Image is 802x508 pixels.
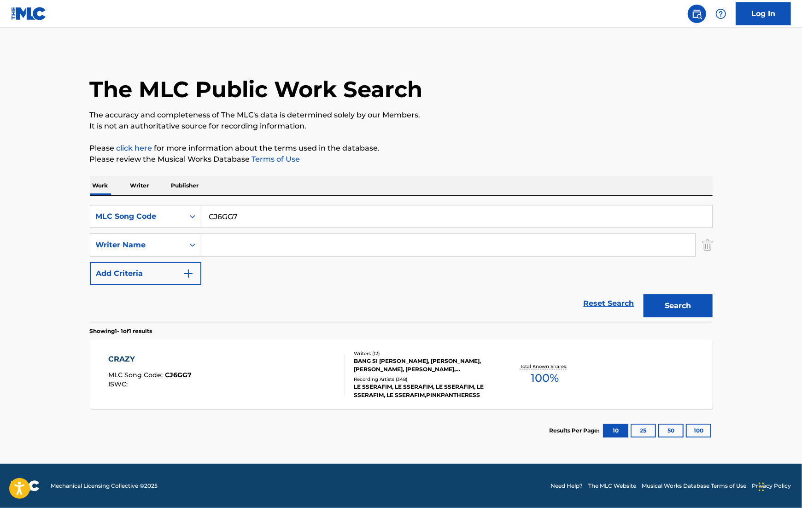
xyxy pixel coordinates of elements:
[756,464,802,508] iframe: Chat Widget
[736,2,791,25] a: Log In
[658,424,684,438] button: 50
[128,176,152,195] p: Writer
[90,110,713,121] p: The accuracy and completeness of The MLC's data is determined solely by our Members.
[108,354,192,365] div: CRAZY
[90,176,111,195] p: Work
[90,76,423,103] h1: The MLC Public Work Search
[631,424,656,438] button: 25
[644,294,713,317] button: Search
[691,8,702,19] img: search
[588,482,636,490] a: The MLC Website
[702,234,713,257] img: Delete Criterion
[90,262,201,285] button: Add Criteria
[11,480,40,491] img: logo
[686,424,711,438] button: 100
[520,363,569,370] p: Total Known Shares:
[250,155,300,163] a: Terms of Use
[752,482,791,490] a: Privacy Policy
[759,473,764,501] div: Drag
[108,371,165,379] span: MLC Song Code :
[354,383,493,399] div: LE SSERAFIM, LE SSERAFIM, LE SSERAFIM, LE SSERAFIM, LE SSERAFIM,PINKPANTHERESS
[354,357,493,374] div: BANG SI [PERSON_NAME], [PERSON_NAME], [PERSON_NAME], [PERSON_NAME], [PERSON_NAME], [PERSON_NAME],...
[688,5,706,23] a: Public Search
[11,7,47,20] img: MLC Logo
[108,380,130,388] span: ISWC :
[90,327,152,335] p: Showing 1 - 1 of 1 results
[96,211,179,222] div: MLC Song Code
[603,424,628,438] button: 10
[642,482,746,490] a: Musical Works Database Terms of Use
[531,370,559,386] span: 100 %
[169,176,202,195] p: Publisher
[51,482,158,490] span: Mechanical Licensing Collective © 2025
[90,205,713,322] form: Search Form
[550,482,583,490] a: Need Help?
[90,340,713,409] a: CRAZYMLC Song Code:CJ6GG7ISWC:Writers (12)BANG SI [PERSON_NAME], [PERSON_NAME], [PERSON_NAME], [P...
[90,143,713,154] p: Please for more information about the terms used in the database.
[90,121,713,132] p: It is not an authoritative source for recording information.
[183,268,194,279] img: 9d2ae6d4665cec9f34b9.svg
[96,239,179,251] div: Writer Name
[715,8,726,19] img: help
[117,144,152,152] a: click here
[354,376,493,383] div: Recording Artists ( 348 )
[90,154,713,165] p: Please review the Musical Works Database
[354,350,493,357] div: Writers ( 12 )
[165,371,192,379] span: CJ6GG7
[550,426,602,435] p: Results Per Page:
[712,5,730,23] div: Help
[579,293,639,314] a: Reset Search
